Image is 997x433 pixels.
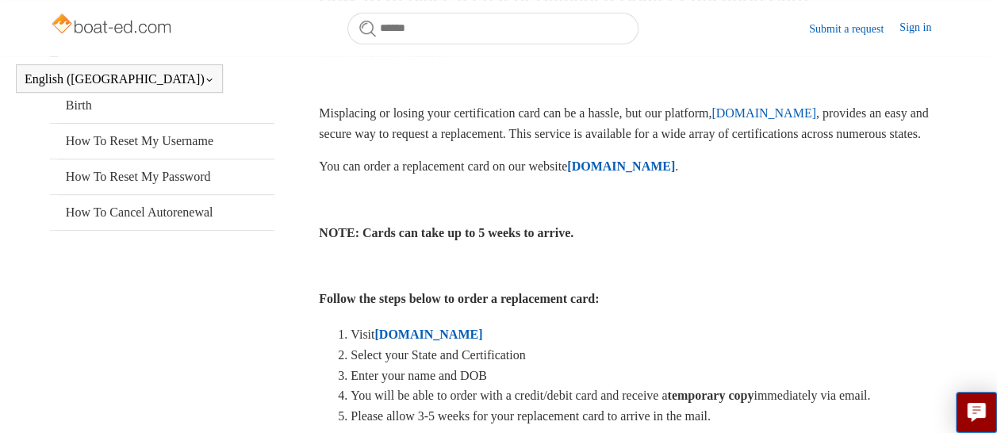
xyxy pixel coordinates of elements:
span: You will be able to order with a credit/debit card and receive a immediately via email. [351,389,870,402]
a: [DOMAIN_NAME] [374,328,482,341]
button: Live chat [956,392,997,433]
input: Search [347,13,638,44]
span: Please allow 3-5 weeks for your replacement card to arrive in the mail. [351,409,711,423]
span: You can order a replacement card on our website [319,159,567,173]
button: English ([GEOGRAPHIC_DATA]) [25,72,214,86]
a: Submit a request [809,21,899,37]
strong: NOTE: Cards can take up to 5 weeks to arrive. [319,226,573,239]
a: How To Reset My Password [50,159,274,194]
p: Misplacing or losing your certification card can be a hassle, but our platform, , provides an eas... [319,103,947,144]
span: Enter your name and DOB [351,369,487,382]
span: Select your State and Certification [351,348,525,362]
a: How To Cancel Autorenewal [50,195,274,230]
a: [DOMAIN_NAME] [567,159,675,173]
strong: temporary copy [667,389,754,402]
span: . [675,159,678,173]
a: Sign in [899,19,947,38]
a: [DOMAIN_NAME] [711,106,816,120]
a: How To Reset My Username [50,124,274,159]
span: Visit [351,328,374,341]
strong: Follow the steps below to order a replacement card: [319,292,599,305]
img: Boat-Ed Help Center home page [50,10,176,41]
